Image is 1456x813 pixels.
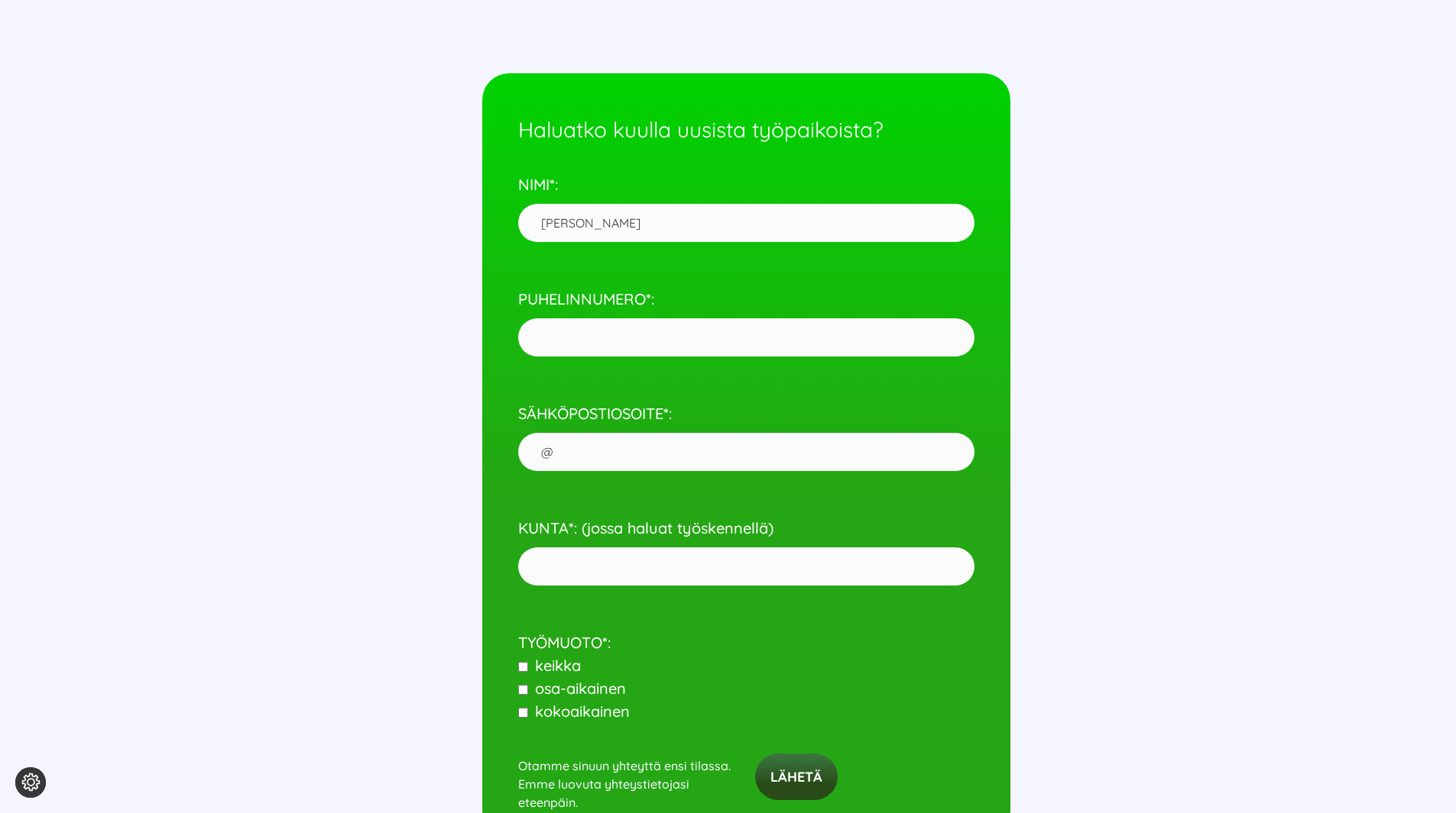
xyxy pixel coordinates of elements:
[518,662,528,672] input: keikka
[518,404,974,460] label: SÄHKÖPOSTIOSOITE*:
[518,175,974,231] label: NIMI*:
[530,702,630,721] span: kokoaikainen
[518,738,738,811] p: Otamme sinuun yhteyttä ensi tilassa. Emme luovuta yhteystietojasi eteenpäin.
[518,318,974,356] input: PUHELINNUMERO*:
[518,433,974,471] input: SÄHKÖPOSTIOSOITE*:
[518,685,528,695] input: osa-aikainen
[518,92,974,723] form: Yhteydenottolomake
[518,547,974,586] input: KUNTA*: (jossa haluat työskennellä)
[530,656,581,675] span: keikka
[518,289,974,345] label: PUHELINNUMERO*:
[518,608,974,723] p: TYÖMUOTO*:
[518,708,528,718] input: kokoaikainen
[15,767,46,798] button: Evästeasetukset
[518,92,900,143] h4: Haluatko kuulla uusista työpaikoista?
[755,753,838,800] input: Lähetä
[530,679,626,698] span: osa-aikainen
[518,204,974,242] input: NIMI*:
[518,518,974,574] label: KUNTA*: (jossa haluat työskennellä)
